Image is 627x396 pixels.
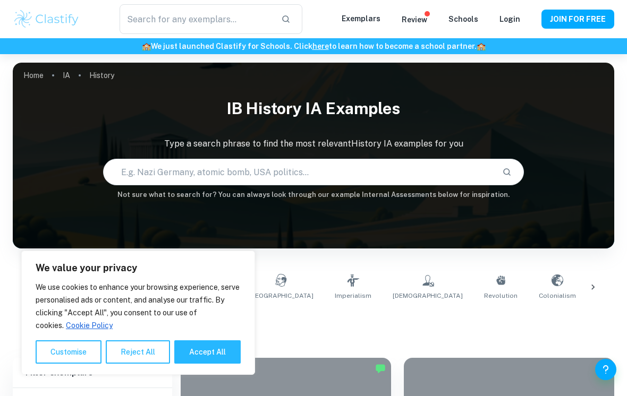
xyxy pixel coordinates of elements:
[120,4,273,34] input: Search for any exemplars...
[104,157,494,187] input: E.g. Nazi Germany, atomic bomb, USA politics...
[13,92,614,125] h1: IB History IA examples
[65,321,113,330] a: Cookie Policy
[43,313,584,332] h1: All History IA Examples
[498,163,516,181] button: Search
[402,14,427,25] p: Review
[499,15,520,23] a: Login
[13,137,614,150] p: Type a search phrase to find the most relevant History IA examples for you
[174,340,241,364] button: Accept All
[248,291,313,300] span: [GEOGRAPHIC_DATA]
[484,291,518,300] span: Revolution
[36,281,241,332] p: We use cookies to enhance your browsing experience, serve personalised ads or content, and analys...
[342,13,380,24] p: Exemplars
[393,291,463,300] span: [DEMOGRAPHIC_DATA]
[142,42,151,50] span: 🏫
[13,358,172,388] h6: Filter exemplars
[375,363,386,374] img: Marked
[2,40,625,52] h6: We just launched Clastify for Schools. Click to learn how to become a school partner.
[13,8,80,30] img: Clastify logo
[595,359,616,380] button: Help and Feedback
[541,10,614,29] button: JOIN FOR FREE
[36,262,241,274] p: We value your privacy
[13,190,614,200] h6: Not sure what to search for? You can always look through our example Internal Assessments below f...
[335,291,371,300] span: Imperialism
[36,340,101,364] button: Customise
[477,42,486,50] span: 🏫
[106,340,170,364] button: Reject All
[312,42,329,50] a: here
[21,251,255,375] div: We value your privacy
[23,68,44,83] a: Home
[539,291,576,300] span: Colonialism
[89,70,114,81] p: History
[63,68,70,83] a: IA
[448,15,478,23] a: Schools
